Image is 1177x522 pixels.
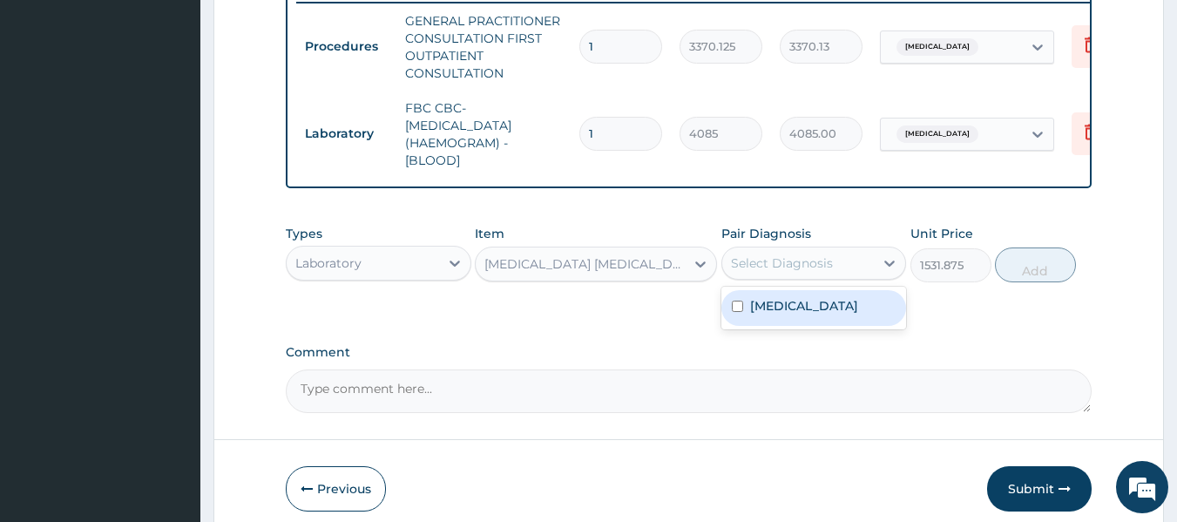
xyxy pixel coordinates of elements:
td: GENERAL PRACTITIONER CONSULTATION FIRST OUTPATIENT CONSULTATION [396,3,571,91]
div: Minimize live chat window [286,9,328,51]
button: Submit [987,466,1092,512]
label: Unit Price [910,225,973,242]
span: [MEDICAL_DATA] [896,125,978,143]
label: Pair Diagnosis [721,225,811,242]
div: Select Diagnosis [731,254,833,272]
label: Item [475,225,504,242]
button: Add [995,247,1076,282]
img: d_794563401_company_1708531726252_794563401 [32,87,71,131]
td: Laboratory [296,118,396,150]
div: Laboratory [295,254,362,272]
div: Chat with us now [91,98,293,120]
label: Types [286,227,322,241]
label: [MEDICAL_DATA] [750,297,858,315]
div: [MEDICAL_DATA] [MEDICAL_DATA] (MP) RDT [484,255,687,273]
td: Procedures [296,31,396,63]
td: FBC CBC-[MEDICAL_DATA] (HAEMOGRAM) - [BLOOD] [396,91,571,178]
span: We're online! [101,153,240,329]
button: Previous [286,466,386,512]
label: Comment [286,345,1092,360]
span: [MEDICAL_DATA] [896,38,978,56]
textarea: Type your message and hit 'Enter' [9,342,332,403]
